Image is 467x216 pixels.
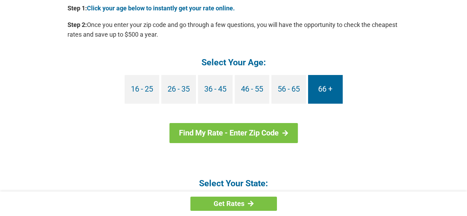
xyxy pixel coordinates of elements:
a: 46 - 55 [235,75,269,104]
p: Once you enter your zip code and go through a few questions, you will have the opportunity to che... [68,20,400,39]
h4: Select Your State: [68,178,400,189]
b: Step 2: [68,21,87,28]
a: Get Rates [190,197,277,211]
h4: Select Your Age: [68,57,400,68]
a: 56 - 65 [271,75,306,104]
a: 66 + [308,75,343,104]
a: 26 - 35 [161,75,196,104]
a: 36 - 45 [198,75,233,104]
a: 16 - 25 [125,75,159,104]
a: Click your age below to instantly get your rate online. [87,4,235,12]
b: Step 1: [68,4,87,12]
a: Find My Rate - Enter Zip Code [169,123,298,143]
